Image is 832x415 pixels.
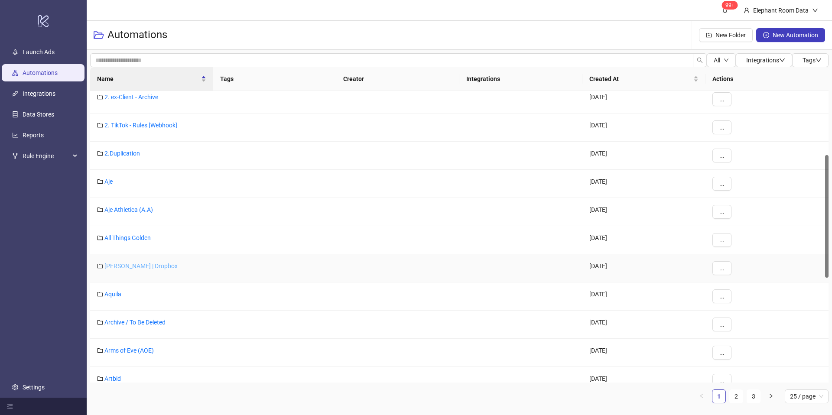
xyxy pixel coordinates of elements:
[23,384,45,391] a: Settings
[699,393,704,399] span: left
[104,263,178,269] a: [PERSON_NAME] | Dropbox
[816,57,822,63] span: down
[712,318,731,331] button: ...
[724,58,729,63] span: down
[582,282,705,311] div: [DATE]
[719,349,725,356] span: ...
[582,85,705,113] div: [DATE]
[756,28,825,42] button: New Automation
[697,57,703,63] span: search
[104,375,121,382] a: Artbid
[785,389,829,403] div: Page Size
[715,32,746,39] span: New Folder
[790,390,823,403] span: 25 / page
[712,149,731,162] button: ...
[773,32,818,39] span: New Automation
[719,96,725,103] span: ...
[104,347,154,354] a: Arms of Eve (AOE)
[97,291,103,297] span: folder
[712,390,725,403] a: 1
[459,67,582,91] th: Integrations
[97,178,103,185] span: folder
[706,32,712,38] span: folder-add
[719,265,725,272] span: ...
[712,374,731,388] button: ...
[97,235,103,241] span: folder
[213,67,336,91] th: Tags
[712,389,726,403] li: 1
[750,6,812,15] div: Elephant Room Data
[768,393,773,399] span: right
[763,32,769,38] span: plus-circle
[23,69,58,76] a: Automations
[582,113,705,142] div: [DATE]
[722,1,738,10] sup: 1543
[705,67,829,91] th: Actions
[712,289,731,303] button: ...
[695,389,708,403] button: left
[107,28,167,42] h3: Automations
[104,291,121,298] a: Aquila
[746,57,785,64] span: Integrations
[707,53,736,67] button: Alldown
[712,346,731,360] button: ...
[97,74,199,84] span: Name
[764,389,778,403] button: right
[97,122,103,128] span: folder
[97,263,103,269] span: folder
[736,53,792,67] button: Integrationsdown
[712,205,731,219] button: ...
[792,53,829,67] button: Tagsdown
[582,339,705,367] div: [DATE]
[722,7,728,13] span: bell
[582,311,705,339] div: [DATE]
[104,178,113,185] a: Aje
[719,377,725,384] span: ...
[582,254,705,282] div: [DATE]
[97,376,103,382] span: folder
[23,90,55,97] a: Integrations
[582,67,705,91] th: Created At
[582,226,705,254] div: [DATE]
[712,233,731,247] button: ...
[97,94,103,100] span: folder
[712,120,731,134] button: ...
[582,198,705,226] div: [DATE]
[699,28,753,42] button: New Folder
[719,321,725,328] span: ...
[764,389,778,403] li: Next Page
[719,124,725,131] span: ...
[104,122,177,129] a: 2. TikTok - Rules [Webhook]
[97,319,103,325] span: folder
[712,92,731,106] button: ...
[12,153,18,159] span: fork
[104,319,166,326] a: Archive / To Be Deleted
[7,403,13,409] span: menu-fold
[23,49,55,55] a: Launch Ads
[97,150,103,156] span: folder
[589,74,692,84] span: Created At
[747,390,760,403] a: 3
[803,57,822,64] span: Tags
[719,180,725,187] span: ...
[104,234,151,241] a: All Things Golden
[97,347,103,353] span: folder
[695,389,708,403] li: Previous Page
[97,207,103,213] span: folder
[23,111,54,118] a: Data Stores
[336,67,459,91] th: Creator
[719,293,725,300] span: ...
[712,177,731,191] button: ...
[719,152,725,159] span: ...
[90,67,213,91] th: Name
[714,57,720,64] span: All
[779,57,785,63] span: down
[104,94,158,101] a: 2. ex-Client - Archive
[719,208,725,215] span: ...
[729,389,743,403] li: 2
[744,7,750,13] span: user
[23,147,70,165] span: Rule Engine
[582,142,705,170] div: [DATE]
[94,30,104,40] span: folder-open
[23,132,44,139] a: Reports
